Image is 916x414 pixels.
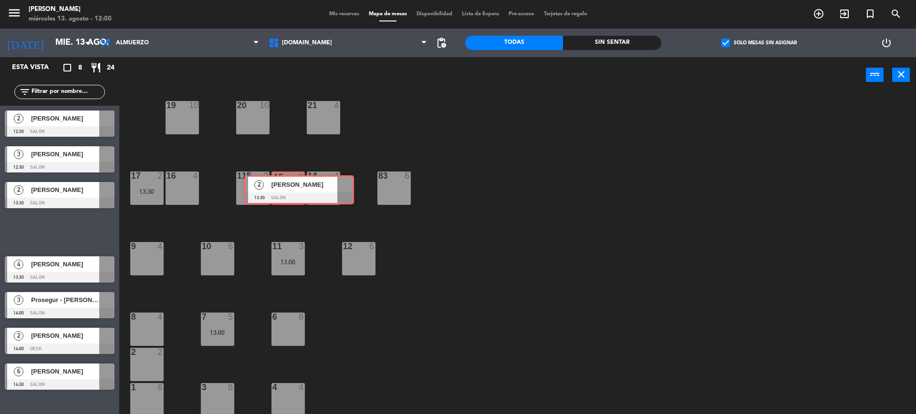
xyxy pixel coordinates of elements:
[31,259,99,269] span: [PERSON_NAME]
[14,260,23,269] span: 4
[193,172,198,180] div: 4
[299,242,304,251] div: 3
[457,11,504,17] span: Lista de Espera
[260,101,269,110] div: 10
[364,11,412,17] span: Mapa de mesas
[29,14,112,24] div: miércoles 13. agosto - 12:00
[116,40,149,46] span: Almuerzo
[504,11,539,17] span: Pre-acceso
[90,62,102,73] i: restaurant
[14,331,23,341] span: 2
[167,101,167,110] div: 19
[334,172,340,180] div: 4
[299,383,304,392] div: 4
[29,5,112,14] div: [PERSON_NAME]
[869,69,881,80] i: power_input
[19,86,31,98] i: filter_list
[864,8,876,20] i: turned_in_not
[131,172,132,180] div: 17
[157,383,163,392] div: 6
[31,295,99,305] span: Prosegur - [PERSON_NAME]
[31,149,99,159] span: [PERSON_NAME]
[14,367,23,376] span: 6
[721,39,730,47] span: check_box
[5,62,69,73] div: Esta vista
[157,172,163,180] div: 2
[890,8,902,20] i: search
[14,150,23,159] span: 3
[412,11,457,17] span: Disponibilidad
[157,348,163,356] div: 2
[866,68,884,82] button: power_input
[157,313,163,321] div: 4
[31,185,99,195] span: [PERSON_NAME]
[263,172,269,180] div: 2
[107,62,114,73] span: 24
[78,62,82,73] span: 8
[131,313,132,321] div: 8
[7,6,21,23] button: menu
[157,242,163,251] div: 4
[405,172,410,180] div: 6
[131,348,132,356] div: 2
[31,87,104,97] input: Filtrar por nombre...
[563,36,661,50] div: Sin sentar
[131,383,132,392] div: 1
[228,383,234,392] div: 8
[465,36,563,50] div: Todas
[201,329,234,336] div: 13:00
[82,37,93,49] i: arrow_drop_down
[324,11,364,17] span: Mis reservas
[131,242,132,251] div: 9
[378,172,379,180] div: 83
[228,313,234,321] div: 5
[539,11,592,17] span: Tarjetas de regalo
[299,313,304,321] div: 8
[881,37,892,49] i: power_settings_new
[892,68,910,82] button: close
[31,366,99,376] span: [PERSON_NAME]
[7,6,21,20] i: menu
[14,295,23,305] span: 3
[813,8,824,20] i: add_circle_outline
[31,331,99,341] span: [PERSON_NAME]
[31,113,99,123] span: [PERSON_NAME]
[167,172,167,180] div: 16
[189,101,198,110] div: 10
[62,62,73,73] i: crop_square
[130,188,164,195] div: 13:30
[282,40,332,46] span: [DOMAIN_NAME]
[721,39,797,47] label: Solo mesas sin asignar
[14,114,23,123] span: 2
[334,101,340,110] div: 4
[272,383,273,392] div: 4
[272,242,273,251] div: 11
[839,8,850,20] i: exit_to_app
[895,69,907,80] i: close
[272,313,273,321] div: 6
[271,259,305,265] div: 13:00
[369,242,375,251] div: 6
[436,37,447,49] span: pending_actions
[14,185,23,195] span: 2
[228,242,234,251] div: 6
[298,173,303,182] div: 2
